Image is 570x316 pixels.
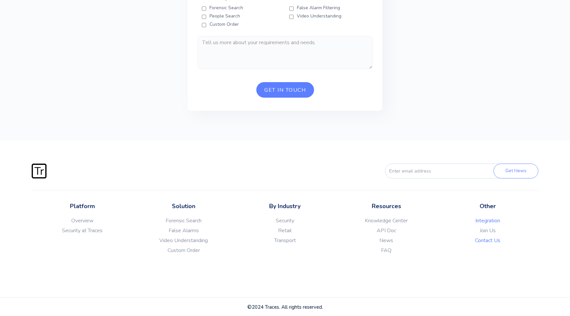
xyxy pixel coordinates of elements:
[256,82,314,98] input: Get in touch
[32,164,47,178] img: Traces Logo
[28,304,541,310] div: ©2024 Traces. All rights reserved.
[133,217,234,224] a: Forensic Search
[133,227,234,234] a: False Alarms
[297,5,340,11] span: False Alarm Filtering
[336,247,437,254] a: FAQ
[209,21,239,28] span: Custom Order
[437,217,538,224] a: Integration
[493,164,538,178] input: Get News
[437,202,538,211] p: Other
[234,217,335,224] a: Security
[336,237,437,244] a: News
[336,227,437,234] a: API Doc
[336,217,437,224] a: Knowledge Center
[133,202,234,211] p: Solution
[385,164,505,178] input: Enter email address
[234,227,335,234] a: Retail
[437,227,538,234] a: Join Us
[202,14,206,19] input: People Search
[289,14,294,19] input: Video Understanding
[209,13,240,19] span: People Search
[437,237,538,244] a: Contact Us
[202,22,206,28] input: Custom Order
[336,202,437,211] p: Resources
[32,227,133,234] a: Security at Traces
[209,5,243,11] span: Forensic Search
[297,13,341,19] span: Video Understanding
[32,217,133,224] a: Overview
[234,202,335,211] p: By Industry
[289,6,294,11] input: False Alarm Filtering
[202,6,206,11] input: Forensic Search
[373,164,538,178] form: FORM-EMAIL-FOOTER
[234,237,335,244] a: Transport
[32,202,133,211] p: Platform
[133,237,234,244] a: Video Understanding
[133,247,234,254] a: Custom Order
